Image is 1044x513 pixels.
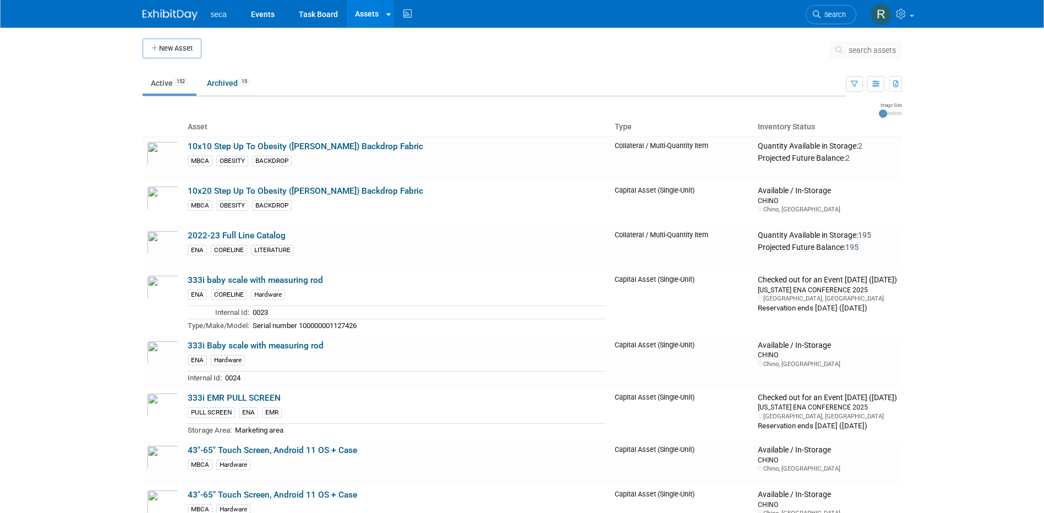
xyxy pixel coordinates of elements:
div: CHINO [758,500,897,509]
a: Active152 [143,73,196,94]
a: 333i EMR PULL SCREEN [188,393,281,403]
td: Type/Make/Model: [188,319,249,331]
td: 0024 [222,372,606,384]
div: ENA [188,245,207,255]
a: 43"-65" Touch Screen, Android 11 OS + Case [188,445,357,455]
span: 2 [845,154,850,162]
div: Hardware [211,355,245,365]
th: Asset [183,118,611,137]
div: [US_STATE] ENA CONFERENCE 2025 [758,285,897,294]
div: Hardware [216,460,250,470]
div: Reservation ends [DATE] ([DATE]) [758,303,897,313]
div: Chino, [GEOGRAPHIC_DATA] [758,360,897,368]
div: CORELINE [211,245,247,255]
span: Storage Area: [188,426,232,434]
div: [US_STATE] ENA CONFERENCE 2025 [758,402,897,412]
div: EMR [262,407,282,418]
span: 2 [858,141,862,150]
a: Archived15 [199,73,259,94]
button: search assets [829,41,902,59]
td: Capital Asset (Single-Unit) [610,336,753,389]
div: Quantity Available in Storage: [758,231,897,241]
div: Available / In-Storage [758,341,897,351]
td: Capital Asset (Single-Unit) [610,182,753,226]
div: BACKDROP [252,156,292,166]
a: 10x20 Step Up To Obesity ([PERSON_NAME]) Backdrop Fabric [188,186,423,196]
div: CHINO [758,350,897,359]
div: Chino, [GEOGRAPHIC_DATA] [758,205,897,214]
div: Available / In-Storage [758,186,897,196]
div: OBESITY [216,200,248,211]
img: Rachel Jordan [871,4,892,25]
div: MBCA [188,200,212,211]
span: seca [211,10,227,19]
td: Capital Asset (Single-Unit) [610,389,753,441]
a: Search [806,5,856,24]
div: Projected Future Balance: [758,151,897,163]
div: Reservation ends [DATE] ([DATE]) [758,421,897,431]
div: CORELINE [211,290,247,300]
div: MBCA [188,460,212,470]
div: ENA [188,355,207,365]
div: Checked out for an Event [DATE] ([DATE]) [758,275,897,285]
td: Collateral / Multi-Quantity Item [610,226,753,271]
td: Collateral / Multi-Quantity Item [610,137,753,182]
span: search assets [849,46,896,54]
div: PULL SCREEN [188,407,235,418]
div: Available / In-Storage [758,490,897,500]
a: 2022-23 Full Line Catalog [188,231,286,241]
div: Hardware [251,290,285,300]
div: LITERATURE [251,245,294,255]
button: New Asset [143,39,201,58]
div: Chino, [GEOGRAPHIC_DATA] [758,465,897,473]
div: CHINO [758,196,897,205]
div: MBCA [188,156,212,166]
div: Image Size [879,102,902,108]
a: 333i baby scale with measuring rod [188,275,323,285]
a: 10x10 Step Up To Obesity ([PERSON_NAME]) Backdrop Fabric [188,141,423,151]
div: Checked out for an Event [DATE] ([DATE]) [758,393,897,403]
div: OBESITY [216,156,248,166]
td: Internal Id: [188,372,222,384]
div: BACKDROP [252,200,292,211]
span: 195 [845,243,859,252]
a: 43"-65" Touch Screen, Android 11 OS + Case [188,490,357,500]
div: ENA [239,407,258,418]
div: [GEOGRAPHIC_DATA], [GEOGRAPHIC_DATA] [758,412,897,421]
td: Capital Asset (Single-Unit) [610,271,753,336]
span: 195 [858,231,871,239]
div: CHINO [758,455,897,465]
span: 152 [173,78,188,86]
td: Internal Id: [188,306,249,319]
td: 0023 [249,306,606,319]
td: Marketing area [232,424,606,436]
td: Capital Asset (Single-Unit) [610,441,753,485]
a: 333i Baby scale with measuring rod [188,341,324,351]
img: ExhibitDay [143,9,198,20]
div: Projected Future Balance: [758,241,897,253]
div: Available / In-Storage [758,445,897,455]
td: Serial number 100000001127426 [249,319,606,331]
th: Type [610,118,753,137]
span: 15 [238,78,250,86]
div: Quantity Available in Storage: [758,141,897,151]
div: [GEOGRAPHIC_DATA], [GEOGRAPHIC_DATA] [758,294,897,303]
div: ENA [188,290,207,300]
span: Search [821,10,846,19]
